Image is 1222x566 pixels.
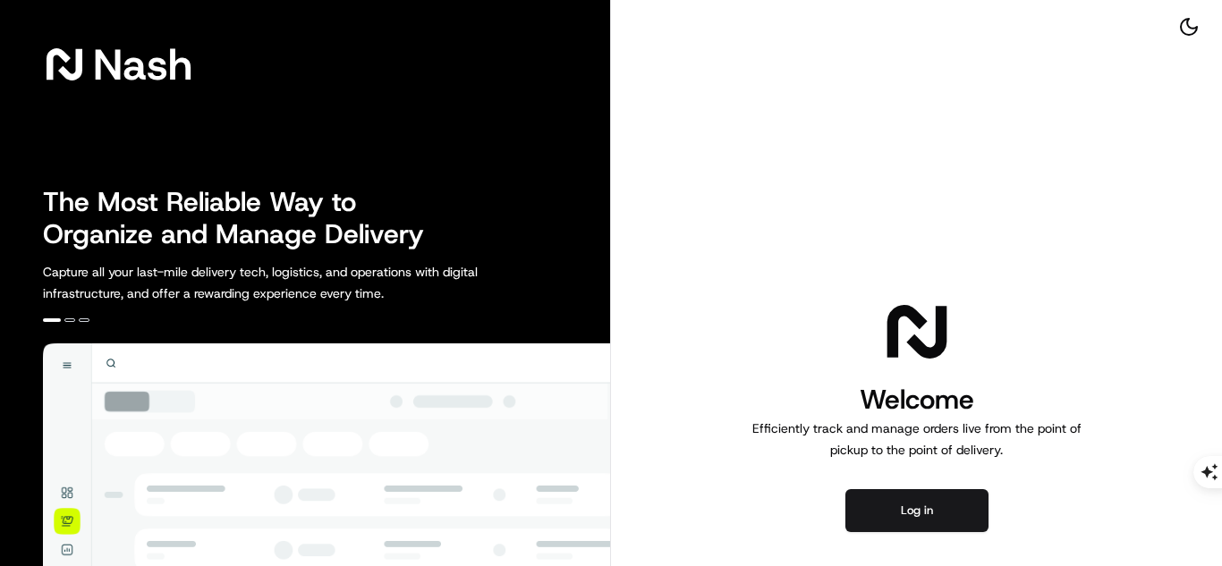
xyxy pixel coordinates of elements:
p: Capture all your last-mile delivery tech, logistics, and operations with digital infrastructure, ... [43,261,558,304]
h2: The Most Reliable Way to Organize and Manage Delivery [43,186,444,250]
p: Efficiently track and manage orders live from the point of pickup to the point of delivery. [745,418,1089,460]
button: Log in [845,489,989,532]
span: Nash [93,46,192,82]
h1: Welcome [745,382,1089,418]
